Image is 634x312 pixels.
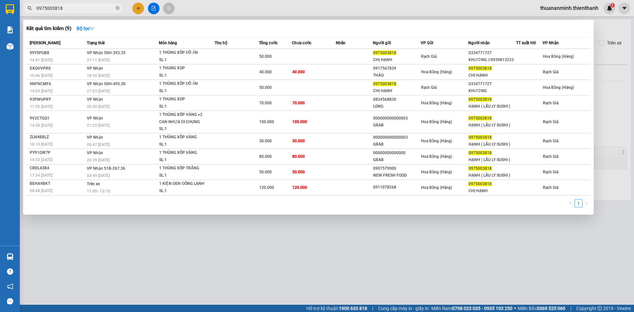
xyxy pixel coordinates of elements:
[582,199,590,207] li: Next Page
[30,173,53,178] span: 17:34 [DATE]
[7,298,13,304] span: message
[469,72,516,79] div: CHỊ HẠNH
[30,96,85,103] div: 93PWUPRY
[259,139,272,143] span: 30.000
[159,165,209,172] div: 1 THÙNG XỐP TRẮNG
[159,111,209,125] div: 1 THÙNG XỐP VÀNG +2 CAN NHỰA ĐI CHUNG
[421,41,433,45] span: VP Gửi
[30,50,85,56] div: 99Y5PUB8
[36,5,114,12] input: Tìm tên, số ĐT hoặc mã đơn
[469,103,516,110] div: HẠNH ( LẨU LY SUSHI )
[421,154,452,159] span: Hoa Bằng (Hàng)
[567,199,575,207] button: left
[373,41,391,45] span: Người gửi
[7,268,13,275] span: question-circle
[373,115,420,122] div: 000000000000003
[259,185,274,190] span: 120.000
[87,151,103,155] span: VP Nhận
[543,70,558,74] span: Rạch Giá
[373,165,420,172] div: 0907579000
[373,82,396,86] span: 0975003818
[373,156,420,163] div: GRAB
[469,122,516,129] div: HẠNH ( LẨU LY SUSHI )
[159,80,209,87] div: 1 THÙNG XỐP ĐỒ ĂN
[543,54,574,59] span: Hoa Bằng (Hàng)
[543,170,558,174] span: Rạch Giá
[159,149,209,156] div: 1 THÙNG XỐP VÀNG
[469,97,492,102] span: 0975003818
[30,115,85,122] div: 9V2CTGQ1
[373,150,420,156] div: 00000000000000
[30,180,85,187] div: BEHA9BKT
[71,23,100,34] button: Bộ lọcdown
[292,185,307,190] span: 120.000
[159,141,209,148] div: SL: 1
[469,87,516,94] div: KHƯƠNG
[259,70,272,74] span: 40.000
[292,120,307,124] span: 100.000
[159,172,209,179] div: SL: 1
[469,188,516,194] div: CHỊ HẠNH
[469,166,492,171] span: 0975003818
[543,120,558,124] span: Rạch Giá
[30,58,53,62] span: 14:41 [DATE]
[582,199,590,207] button: right
[292,170,305,174] span: 50.000
[469,151,492,155] span: 0975003818
[90,26,94,31] span: down
[259,41,278,45] span: Tổng cước
[87,135,103,140] span: VP Nhận
[87,142,110,147] span: 06:47 [DATE]
[87,182,100,186] span: Trên xe
[116,5,120,12] span: close-circle
[259,54,272,59] span: 50.000
[26,25,71,32] h3: Kết quả tìm kiếm ( 9 )
[30,149,85,156] div: PY91GW7P
[469,81,516,87] div: 0334771727
[421,101,452,105] span: Hoa Bằng (Hàng)
[30,165,85,172] div: CRDL43B4
[30,142,53,147] span: 18:10 [DATE]
[421,139,452,143] span: Hoa Bằng (Hàng)
[373,134,420,141] div: 000000000000003
[30,134,85,141] div: ZLN4BBLZ
[87,158,110,162] span: 20:39 [DATE]
[516,41,536,45] span: TT xuất HĐ
[27,6,32,11] span: search
[543,101,558,105] span: Rạch Giá
[469,141,516,148] div: HẠNH ( LẨU LY SUSHI )
[87,116,103,121] span: VP Nhận
[159,65,209,72] div: 1 THUNG XOP
[159,96,209,103] div: 1 THUNG XOP
[159,134,209,141] div: 1 THÙNG XỐP VÀNG
[373,172,420,179] div: NEW FRESH FOOD
[7,283,13,290] span: notification
[87,51,125,55] span: VP Nhận 50H-393.35
[87,104,110,109] span: 20:39 [DATE]
[373,184,420,191] div: 0911078268
[421,170,452,174] span: Hoa Bằng (Hàng)
[292,154,305,159] span: 80.000
[87,189,110,193] span: 11:00 - 13/10
[87,73,110,78] span: 18:59 [DATE]
[159,103,209,110] div: SL: 1
[567,199,575,207] li: Previous Page
[569,201,573,205] span: left
[543,139,558,143] span: Rạch Giá
[421,54,437,59] span: Rạch Giá
[7,26,14,33] img: solution-icon
[292,101,305,105] span: 70.000
[87,97,103,102] span: VP Nhận
[159,156,209,164] div: SL: 1
[421,85,437,90] span: Rạch Giá
[259,85,272,90] span: 50.000
[373,72,420,79] div: THẢO
[373,56,420,63] div: CHỊ HẠNH
[159,49,209,56] div: 1 THÙNG XỐP ĐỒ ĂN
[87,89,110,93] span: 21:03 [DATE]
[292,70,305,74] span: 40.000
[30,81,85,87] div: 9NFNCMF6
[159,125,209,133] div: SL: 1
[292,41,311,45] span: Chưa cước
[584,201,588,205] span: right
